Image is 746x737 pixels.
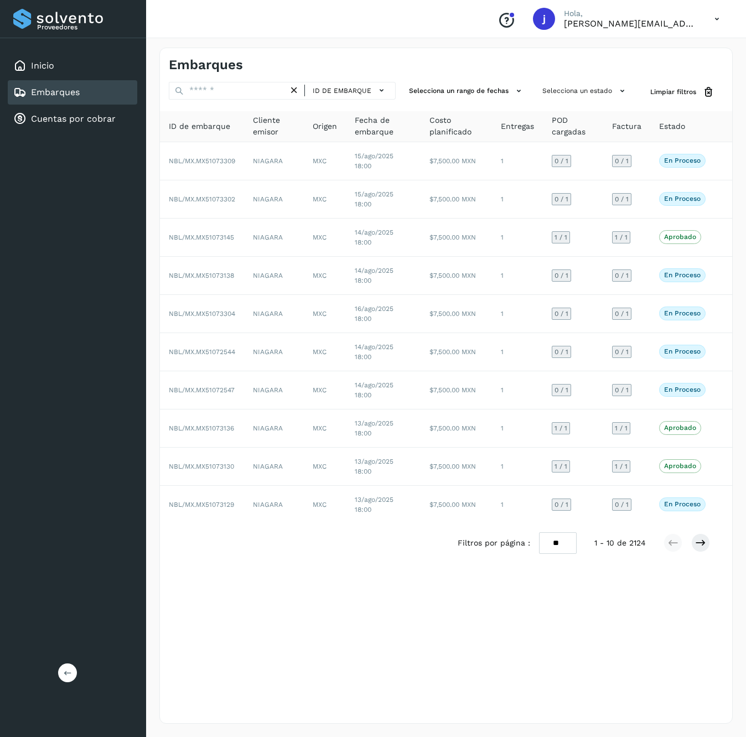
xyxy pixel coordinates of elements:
span: Filtros por página : [458,537,530,549]
span: NBL/MX.MX51072547 [169,386,235,394]
div: Cuentas por cobrar [8,107,137,131]
span: 1 / 1 [615,234,628,241]
td: NIAGARA [244,333,304,371]
span: 0 / 1 [555,387,568,393]
td: $7,500.00 MXN [421,371,492,409]
a: Inicio [31,60,54,71]
span: 0 / 1 [615,158,629,164]
span: 1 / 1 [555,425,567,432]
div: Inicio [8,54,137,78]
button: Limpiar filtros [641,82,723,102]
td: $7,500.00 MXN [421,257,492,295]
span: Fecha de embarque [355,115,412,138]
td: NIAGARA [244,257,304,295]
td: MXC [304,448,346,486]
span: 16/ago/2025 18:00 [355,305,393,323]
span: POD cargadas [552,115,594,138]
span: NBL/MX.MX51073130 [169,463,234,470]
h4: Embarques [169,57,243,73]
span: Entregas [501,121,534,132]
p: Aprobado [664,233,696,241]
button: ID de embarque [309,82,391,98]
td: 1 [492,142,543,180]
span: 1 / 1 [555,234,567,241]
button: Selecciona un estado [538,82,633,100]
span: Cliente emisor [253,115,295,138]
span: NBL/MX.MX51073136 [169,424,234,432]
td: MXC [304,486,346,523]
td: NIAGARA [244,142,304,180]
span: NBL/MX.MX51073145 [169,233,234,241]
span: NBL/MX.MX51072544 [169,348,235,356]
td: $7,500.00 MXN [421,333,492,371]
td: 1 [492,371,543,409]
span: 0 / 1 [555,310,568,317]
span: 0 / 1 [555,349,568,355]
td: NIAGARA [244,486,304,523]
td: MXC [304,142,346,180]
span: ID de embarque [313,86,371,96]
td: NIAGARA [244,371,304,409]
span: 13/ago/2025 18:00 [355,458,393,475]
span: 0 / 1 [615,387,629,393]
span: 0 / 1 [615,272,629,279]
td: MXC [304,409,346,448]
p: Aprobado [664,462,696,470]
span: 13/ago/2025 18:00 [355,496,393,513]
span: 0 / 1 [615,196,629,203]
td: 1 [492,409,543,448]
td: $7,500.00 MXN [421,180,492,219]
span: NBL/MX.MX51073302 [169,195,235,203]
span: 14/ago/2025 18:00 [355,381,393,399]
a: Cuentas por cobrar [31,113,116,124]
td: 1 [492,486,543,523]
td: $7,500.00 MXN [421,219,492,257]
td: 1 [492,448,543,486]
span: 0 / 1 [615,349,629,355]
span: 14/ago/2025 18:00 [355,229,393,246]
td: $7,500.00 MXN [421,486,492,523]
span: Estado [659,121,685,132]
td: $7,500.00 MXN [421,142,492,180]
p: En proceso [664,309,701,317]
p: En proceso [664,271,701,279]
span: Factura [612,121,641,132]
button: Selecciona un rango de fechas [405,82,529,100]
p: jose.garciag@larmex.com [564,18,697,29]
span: 0 / 1 [555,272,568,279]
span: 15/ago/2025 18:00 [355,190,393,208]
td: MXC [304,333,346,371]
span: 1 / 1 [615,425,628,432]
td: MXC [304,219,346,257]
span: Costo planificado [429,115,483,138]
span: NBL/MX.MX51073304 [169,310,235,318]
span: 0 / 1 [555,196,568,203]
td: 1 [492,180,543,219]
p: En proceso [664,347,701,355]
p: En proceso [664,386,701,393]
td: 1 [492,295,543,333]
p: En proceso [664,500,701,508]
span: 0 / 1 [615,501,629,508]
td: MXC [304,257,346,295]
span: Limpiar filtros [650,87,696,97]
span: 0 / 1 [615,310,629,317]
p: Hola, [564,9,697,18]
span: NBL/MX.MX51073138 [169,272,234,279]
span: 1 / 1 [615,463,628,470]
span: NBL/MX.MX51073129 [169,501,234,508]
span: ID de embarque [169,121,230,132]
td: $7,500.00 MXN [421,295,492,333]
td: NIAGARA [244,448,304,486]
p: Proveedores [37,23,133,31]
span: 0 / 1 [555,501,568,508]
td: MXC [304,295,346,333]
td: $7,500.00 MXN [421,448,492,486]
p: Aprobado [664,424,696,432]
td: MXC [304,180,346,219]
span: 14/ago/2025 18:00 [355,343,393,361]
div: Embarques [8,80,137,105]
span: 1 - 10 de 2124 [594,537,646,549]
span: 13/ago/2025 18:00 [355,419,393,437]
a: Embarques [31,87,80,97]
